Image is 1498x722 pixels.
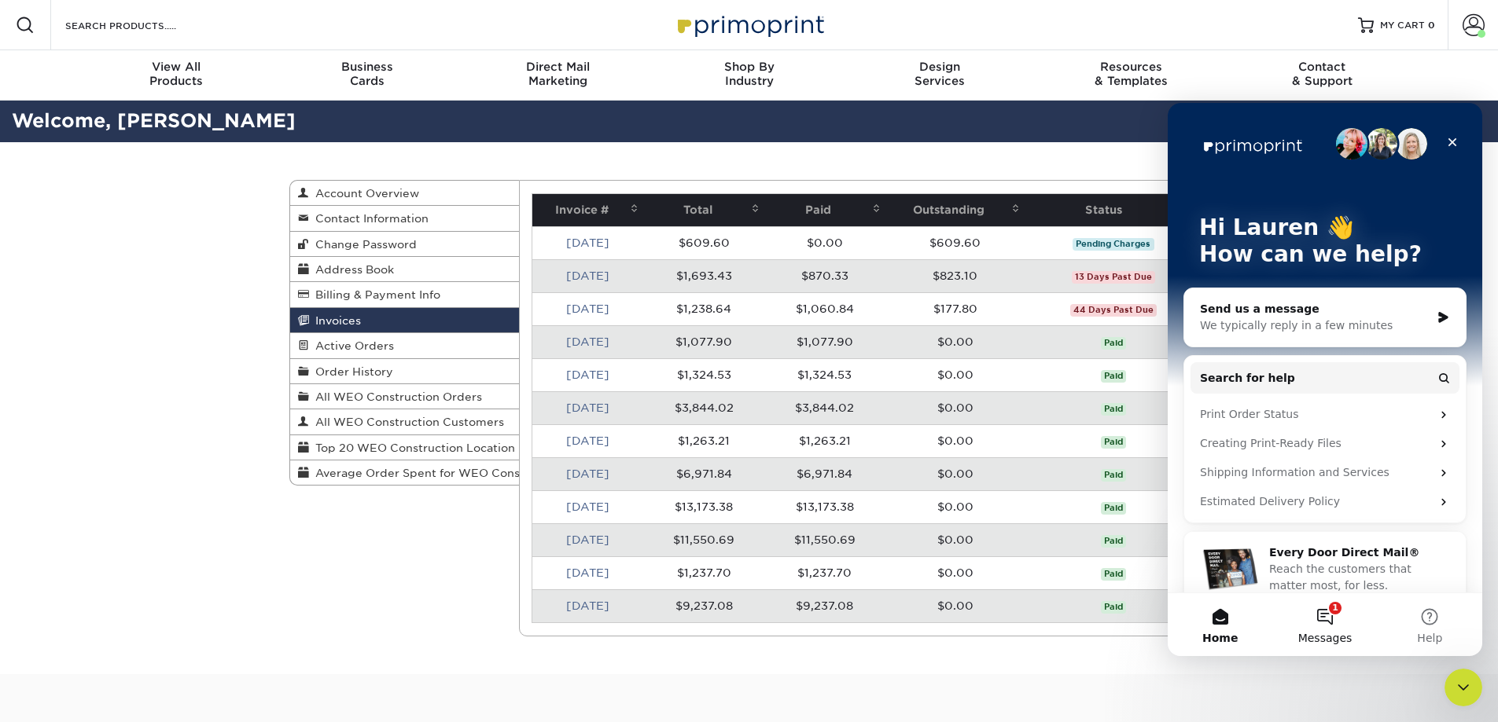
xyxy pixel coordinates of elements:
[885,556,1025,589] td: $0.00
[653,50,845,101] a: Shop ByIndustry
[1070,304,1157,317] span: 44 Days Past Due
[309,467,565,479] span: Average Order Spent for WEO Construction
[271,60,462,74] span: Business
[764,325,885,358] td: $1,077.90
[1227,60,1418,88] div: & Support
[309,238,417,251] span: Change Password
[764,523,885,556] td: $11,550.69
[764,589,885,622] td: $9,237.08
[1036,50,1227,101] a: Resources& Templates
[1036,60,1227,74] span: Resources
[1445,669,1482,706] iframe: Intercom live chat
[462,60,653,74] span: Direct Mail
[566,335,609,348] a: [DATE]
[643,490,764,523] td: $13,173.38
[1036,60,1227,88] div: & Templates
[643,457,764,490] td: $6,971.84
[566,302,609,315] a: [DATE]
[290,206,520,231] a: Contact Information
[290,359,520,384] a: Order History
[290,181,520,206] a: Account Overview
[290,257,520,282] a: Address Book
[1101,568,1126,581] span: Paid
[290,384,520,409] a: All WEO Construction Orders
[885,523,1025,556] td: $0.00
[1025,194,1195,226] th: Status
[764,490,885,523] td: $13,173.38
[566,269,609,282] a: [DATE]
[1428,20,1435,31] span: 0
[309,263,394,276] span: Address Book
[309,416,504,428] span: All WEO Construction Customers
[1227,60,1418,74] span: Contact
[309,288,440,301] span: Billing & Payment Info
[764,259,885,292] td: $870.33
[81,60,272,74] span: View All
[309,442,552,454] span: Top 20 WEO Construction Location Order
[643,589,764,622] td: $9,237.08
[764,424,885,457] td: $1,263.21
[653,60,845,88] div: Industry
[643,556,764,589] td: $1,237.70
[643,226,764,259] td: $609.60
[309,314,361,327] span: Invoices
[1101,502,1126,515] span: Paid
[1168,103,1482,656] iframe: Intercom live chat
[671,8,828,42] img: Primoprint
[462,50,653,101] a: Direct MailMarketing
[271,50,462,101] a: BusinessCards
[764,457,885,490] td: $6,971.84
[1101,469,1126,482] span: Paid
[309,390,482,403] span: All WEO Construction Orders
[566,500,609,513] a: [DATE]
[643,325,764,358] td: $1,077.90
[290,409,520,434] a: All WEO Construction Customers
[1101,370,1126,383] span: Paid
[885,589,1025,622] td: $0.00
[643,391,764,424] td: $3,844.02
[1101,535,1126,548] span: Paid
[643,358,764,391] td: $1,324.53
[643,292,764,325] td: $1,238.64
[1072,271,1155,284] span: 13 Days Past Due
[462,60,653,88] div: Marketing
[271,60,462,88] div: Cards
[885,292,1025,325] td: $177.80
[764,292,885,325] td: $1,060.84
[885,325,1025,358] td: $0.00
[1227,50,1418,101] a: Contact& Support
[4,674,134,717] iframe: Google Customer Reviews
[885,424,1025,457] td: $0.00
[309,187,419,200] span: Account Overview
[1380,19,1425,32] span: MY CART
[566,401,609,414] a: [DATE]
[290,232,520,257] a: Change Password
[643,259,764,292] td: $1,693.43
[764,358,885,391] td: $1,324.53
[764,391,885,424] td: $3,844.02
[566,467,609,480] a: [DATE]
